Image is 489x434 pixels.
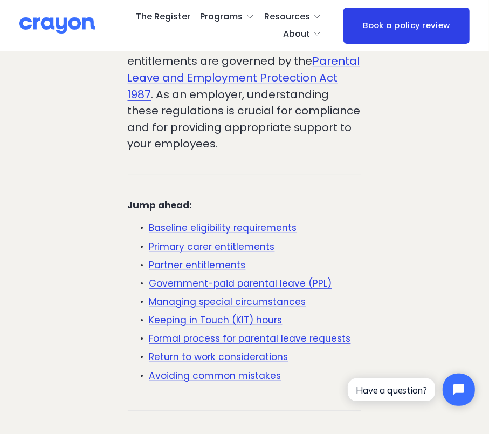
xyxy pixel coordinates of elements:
[149,277,332,290] a: Government-paid parental leave (PPL)
[200,9,243,25] span: Programs
[339,364,484,415] iframe: Tidio Chat
[136,8,190,25] a: The Register
[19,16,95,35] img: Crayon
[149,259,246,272] a: Partner entitlements
[343,8,470,44] a: Book a policy review
[149,295,306,308] a: Managing special circumstances
[283,26,310,42] span: About
[264,9,310,25] span: Resources
[200,8,254,25] a: folder dropdown
[264,8,322,25] a: folder dropdown
[283,25,322,43] a: folder dropdown
[128,199,192,212] strong: Jump ahead:
[149,221,297,234] a: Baseline eligibility requirements
[149,350,288,363] a: Return to work considerations
[128,37,362,152] p: In [GEOGRAPHIC_DATA], parental leave entitlements are governed by the . As an employer, understan...
[128,53,360,101] a: Parental Leave and Employment Protection Act 1987
[149,314,283,327] a: Keeping in Touch (KIT) hours
[149,332,351,345] a: Formal process for parental leave requests
[149,369,281,382] a: Avoiding common mistakes
[149,240,275,253] a: Primary carer entitlements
